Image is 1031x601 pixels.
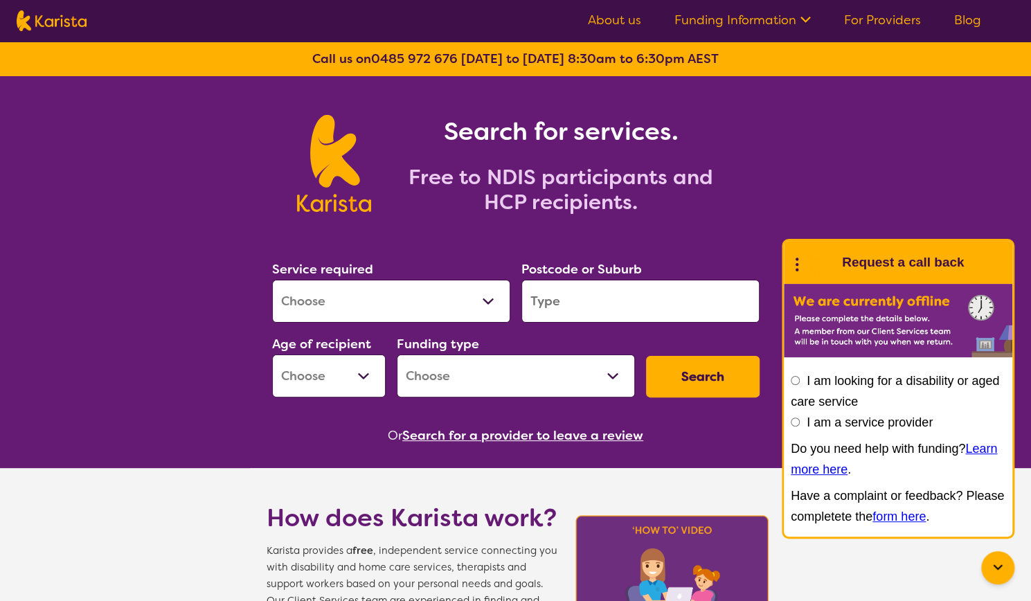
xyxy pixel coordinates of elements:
label: Age of recipient [272,336,371,352]
label: I am a service provider [807,415,933,429]
h2: Free to NDIS participants and HCP recipients. [388,165,734,215]
img: Karista logo [297,115,371,212]
span: Or [388,425,402,446]
a: About us [588,12,641,28]
a: 0485 972 676 [371,51,458,67]
a: Blog [954,12,981,28]
h1: Search for services. [388,115,734,148]
a: For Providers [844,12,921,28]
label: Service required [272,261,373,278]
p: Do you need help with funding? . [791,438,1005,480]
img: Karista logo [17,10,87,31]
a: form here [872,510,926,523]
b: free [352,544,373,557]
button: Search for a provider to leave a review [402,425,643,446]
label: Funding type [397,336,479,352]
p: Have a complaint or feedback? Please completete the . [791,485,1005,527]
b: Call us on [DATE] to [DATE] 8:30am to 6:30pm AEST [312,51,719,67]
input: Type [521,280,760,323]
label: I am looking for a disability or aged care service [791,374,999,409]
img: Karista offline chat form to request call back [784,284,1012,357]
a: Funding Information [674,12,811,28]
img: Karista [806,249,834,276]
label: Postcode or Suburb [521,261,642,278]
h1: Request a call back [842,252,964,273]
button: Search [646,356,760,397]
h1: How does Karista work? [267,501,557,535]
